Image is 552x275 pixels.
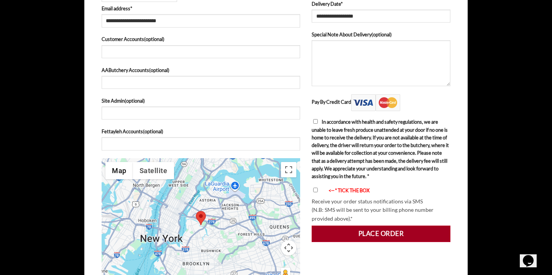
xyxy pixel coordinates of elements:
[149,67,169,73] span: (optional)
[102,128,300,135] label: Fettayleh Accounts
[105,162,133,179] button: Show street map
[143,128,163,134] span: (optional)
[371,31,392,38] span: (optional)
[351,94,400,111] img: Pay By Credit Card
[312,99,400,105] label: Pay By Credit Card
[281,162,296,177] button: Toggle fullscreen view
[144,36,164,42] span: (optional)
[125,98,145,104] span: (optional)
[312,226,450,242] button: Place order
[312,197,450,223] p: Receive your order status notifications via SMS (N.B: SMS will be sent to your billing phone numb...
[281,240,296,255] button: Map camera controls
[313,119,318,124] input: In accordance with health and safety regulations, we are unable to leave fresh produce unattended...
[520,244,544,267] iframe: chat widget
[312,31,450,38] label: Special Note About Delivery
[312,119,449,179] span: In accordance with health and safety regulations, we are unable to leave fresh produce unattended...
[102,5,300,12] label: Email address
[102,97,300,105] label: Site Admin
[322,189,329,194] img: arrow-blink.gif
[102,66,300,74] label: AAButchery Accounts
[329,187,370,193] font: <-- * TICK THE BOX
[133,162,174,179] button: Show satellite imagery
[313,188,318,192] input: <-- * TICK THE BOX
[102,35,300,43] label: Customer Accounts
